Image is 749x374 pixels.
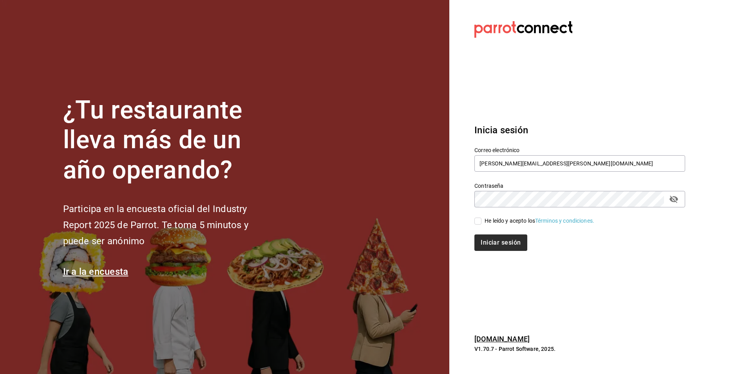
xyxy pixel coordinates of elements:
h1: ¿Tu restaurante lleva más de un año operando? [63,95,275,185]
h3: Inicia sesión [474,123,685,137]
label: Correo electrónico [474,147,685,153]
button: passwordField [667,192,680,206]
div: He leído y acepto los [485,217,594,225]
a: [DOMAIN_NAME] [474,335,530,343]
input: Ingresa tu correo electrónico [474,155,685,172]
a: Términos y condiciones. [535,218,594,224]
label: Contraseña [474,183,685,188]
p: V1.70.7 - Parrot Software, 2025. [474,345,685,353]
a: Ir a la encuesta [63,266,128,277]
h2: Participa en la encuesta oficial del Industry Report 2025 de Parrot. Te toma 5 minutos y puede se... [63,201,275,249]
